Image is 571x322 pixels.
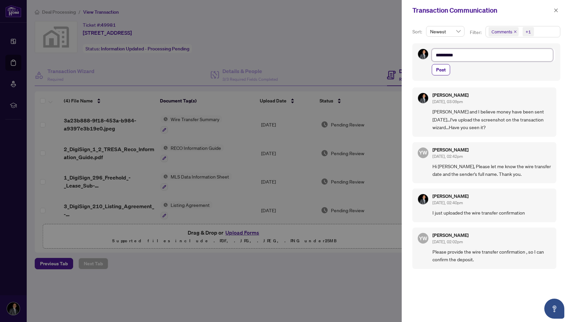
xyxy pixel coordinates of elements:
[432,248,551,264] span: Please provide the wire transfer confirmation , so I can confirm the deposit.
[432,108,551,131] span: [PERSON_NAME] and I believe money have been sent [DATE]...I've upload the screenshot on the trans...
[432,233,468,238] h5: [PERSON_NAME]
[432,163,551,178] span: Hi [PERSON_NAME], Please let me know the wire transfer date and the sender's full name. Thank you.
[544,299,564,319] button: Open asap
[418,93,428,103] img: Profile Icon
[432,209,551,217] span: I just uploaded the wire transfer confirmation
[514,30,517,33] span: close
[432,147,468,152] h5: [PERSON_NAME]
[492,28,512,35] span: Comments
[436,64,446,75] span: Post
[430,26,460,36] span: Newest
[418,49,428,59] img: Profile Icon
[526,28,531,35] div: +1
[432,194,468,199] h5: [PERSON_NAME]
[432,239,463,244] span: [DATE], 02:02pm
[432,200,463,205] span: [DATE], 02:40pm
[432,64,450,75] button: Post
[419,148,427,156] span: YW
[432,99,463,104] span: [DATE], 03:09pm
[419,234,427,242] span: YW
[554,8,558,13] span: close
[412,5,552,15] div: Transaction Communication
[432,93,468,97] h5: [PERSON_NAME]
[412,28,423,35] p: Sort:
[470,29,483,36] p: Filter:
[489,27,519,36] span: Comments
[418,194,428,204] img: Profile Icon
[432,154,463,159] span: [DATE], 02:42pm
